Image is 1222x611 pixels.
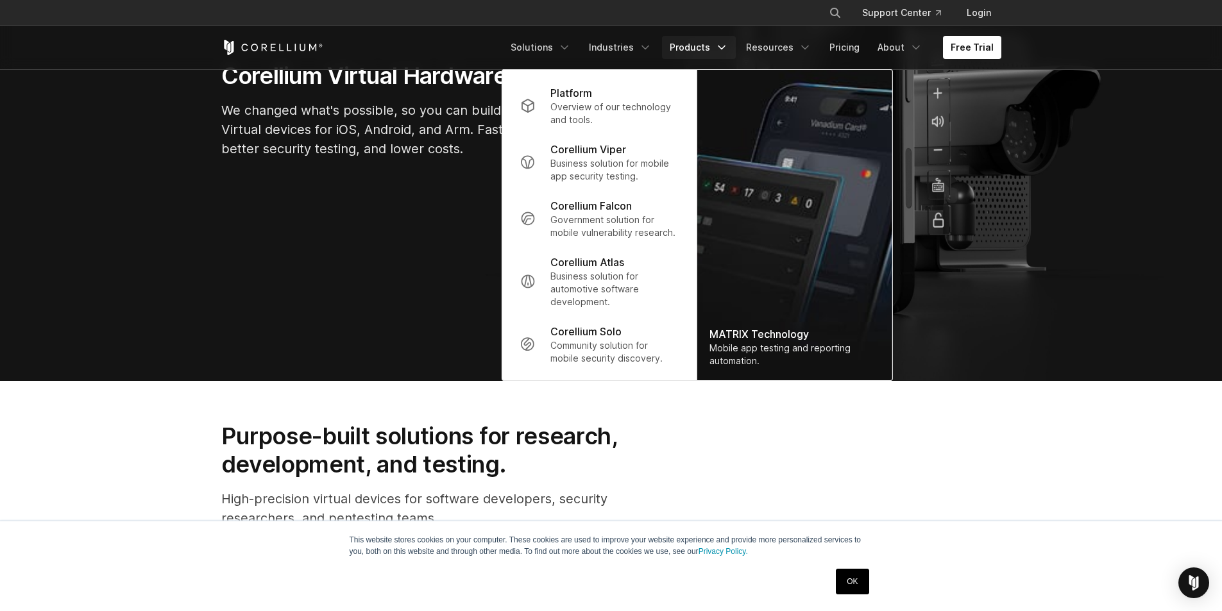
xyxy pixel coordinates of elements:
a: Login [956,1,1001,24]
div: Mobile app testing and reporting automation. [709,342,879,367]
a: Corellium Solo Community solution for mobile security discovery. [509,316,688,372]
div: Navigation Menu [503,36,1001,59]
div: Navigation Menu [813,1,1001,24]
a: Privacy Policy. [699,547,748,556]
p: Corellium Solo [550,324,622,339]
a: Pricing [822,36,867,59]
a: Platform Overview of our technology and tools. [509,78,688,134]
p: Corellium Atlas [550,255,624,270]
p: Corellium Falcon [550,198,632,213]
p: This website stores cookies on your computer. These cookies are used to improve your website expe... [350,534,873,557]
p: We changed what's possible, so you can build what's next. Virtual devices for iOS, Android, and A... [221,101,606,158]
p: High-precision virtual devices for software developers, security researchers, and pentesting teams. [221,489,659,528]
p: Business solution for mobile app security testing. [550,157,678,183]
p: Platform [550,85,592,101]
button: Search [824,1,847,24]
a: Corellium Viper Business solution for mobile app security testing. [509,134,688,190]
p: Business solution for automotive software development. [550,270,678,308]
h1: Corellium Virtual Hardware [221,62,606,90]
a: Resources [738,36,819,59]
a: Corellium Home [221,40,323,55]
a: Industries [581,36,659,59]
a: Corellium Atlas Business solution for automotive software development. [509,247,688,316]
p: Overview of our technology and tools. [550,101,678,126]
a: OK [836,569,869,594]
a: MATRIX Technology Mobile app testing and reporting automation. [697,70,892,380]
div: Open Intercom Messenger [1178,567,1209,598]
a: Solutions [503,36,579,59]
p: Community solution for mobile security discovery. [550,339,678,365]
div: MATRIX Technology [709,326,879,342]
img: Matrix_WebNav_1x [697,70,892,380]
p: Corellium Viper [550,142,626,157]
p: Government solution for mobile vulnerability research. [550,213,678,239]
a: About [870,36,930,59]
a: Free Trial [943,36,1001,59]
a: Support Center [852,1,951,24]
a: Corellium Falcon Government solution for mobile vulnerability research. [509,190,688,247]
h2: Purpose-built solutions for research, development, and testing. [221,422,659,479]
a: Products [662,36,736,59]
